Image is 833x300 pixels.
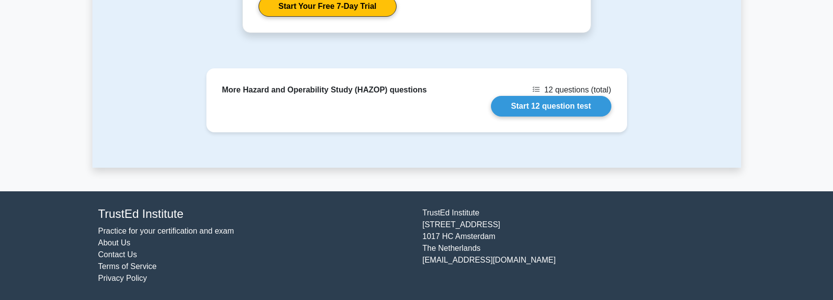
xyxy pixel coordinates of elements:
a: About Us [98,239,131,247]
div: TrustEd Institute [STREET_ADDRESS] 1017 HC Amsterdam The Netherlands [EMAIL_ADDRESS][DOMAIN_NAME] [417,207,741,284]
h4: TrustEd Institute [98,207,411,221]
a: Contact Us [98,250,137,259]
a: Start 12 question test [491,96,611,117]
a: Privacy Policy [98,274,147,282]
a: Practice for your certification and exam [98,227,234,235]
a: Terms of Service [98,262,157,270]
